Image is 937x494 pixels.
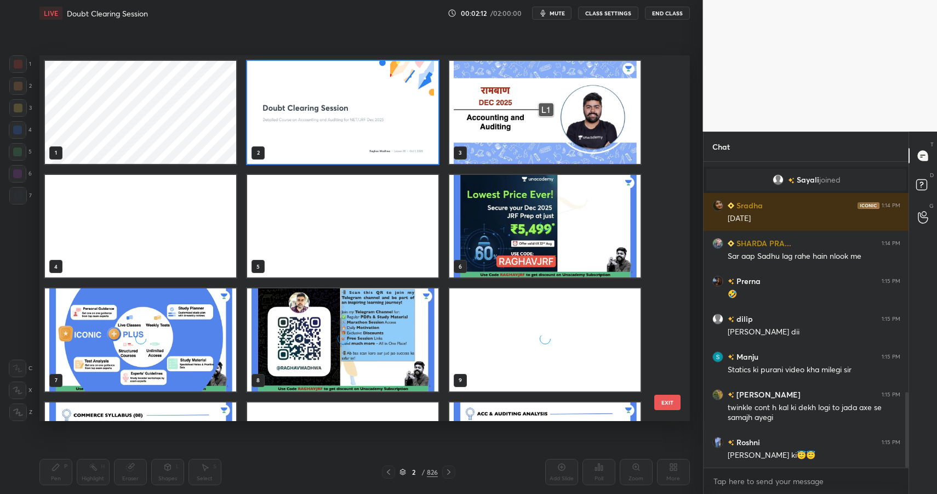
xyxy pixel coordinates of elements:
div: 1:14 PM [882,240,900,247]
img: Learner_Badge_beginner_1_8b307cf2a0.svg [728,240,734,247]
p: G [929,202,934,210]
h6: dilip [734,313,753,325]
div: 2 [9,77,32,95]
div: 1:15 PM [882,316,900,322]
div: 1:15 PM [882,354,900,360]
h6: Prerna [734,275,761,287]
h4: Doubt Clearing Session [67,8,148,19]
div: 5 [9,143,32,161]
img: 17593046133CUT81.pdf [247,174,438,277]
h6: Sradha [734,200,763,211]
button: End Class [645,7,690,20]
div: 1:15 PM [882,391,900,398]
img: default.png [712,314,723,325]
div: 4 [9,121,32,139]
button: mute [532,7,572,20]
div: 1 [9,55,31,73]
p: D [930,171,934,179]
span: Sayali [796,175,819,184]
div: 🤣 [728,289,900,300]
img: 17593046133CUT81.pdf [449,61,641,164]
img: no-rating-badge.077c3623.svg [728,355,734,361]
div: 2 [408,469,419,475]
h6: [PERSON_NAME] [734,389,801,400]
div: Sar aap Sadhu lag rahe hain nlook me [728,251,900,262]
span: joined [819,175,840,184]
div: grid [704,162,909,468]
div: twinkle cont h kal ki dekh logi to jada axe se samajh ayegi [728,402,900,423]
img: 210c35423b0a43fd90e50c7ab66346eb.jpg [712,437,723,448]
img: 46649ce2-9e9a-11f0-922d-5e24d4d58b00.jpg [247,61,438,164]
img: 41311b1effc0457c9760c290fa0191f8.jpg [712,238,723,249]
div: 826 [427,467,438,477]
img: Learner_Badge_beginner_1_8b307cf2a0.svg [728,202,734,209]
img: 0ef6939832ea4fa8a57aa5e5a31f18d1.jpg [712,389,723,400]
div: 3 [9,99,32,117]
img: iconic-dark.1390631f.png [858,202,879,209]
p: T [930,140,934,149]
span: mute [550,9,565,17]
button: EXIT [654,395,681,410]
div: X [9,382,32,399]
div: Z [9,404,32,421]
h6: Manju [734,351,758,362]
div: C [9,360,32,377]
div: / [421,469,425,475]
img: 3 [712,351,723,362]
div: 7 [9,187,32,205]
img: no-rating-badge.077c3623.svg [728,279,734,285]
button: CLASS SETTINGS [578,7,638,20]
img: c1080fa45a5a44a8aab3a556101e2996.jpg [712,276,723,287]
div: Statics ki purani video kha milegi sir [728,365,900,376]
div: grid [39,55,671,422]
div: [PERSON_NAME] dii [728,327,900,338]
div: LIVE [39,7,62,20]
img: no-rating-badge.077c3623.svg [728,317,734,323]
div: 1:15 PM [882,278,900,285]
div: [DATE] [728,213,900,224]
h6: SHARDA PRA... [734,237,791,249]
img: no-rating-badge.077c3623.svg [728,393,734,399]
img: default.png [772,174,783,185]
img: no-rating-badge.077c3623.svg [728,440,734,446]
p: Chat [704,132,739,161]
div: 1:14 PM [882,202,900,209]
h6: Roshni [734,436,760,448]
img: cd5a9f1d1321444b9a7393d5ef26527c.jpg [712,200,723,211]
img: no-rating-badge.077c3623.svg [787,178,794,184]
img: 17593046133CUT81.pdf [45,174,236,277]
div: 1:15 PM [882,439,900,446]
div: [PERSON_NAME] ki😇😇 [728,450,900,461]
div: 6 [9,165,32,183]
